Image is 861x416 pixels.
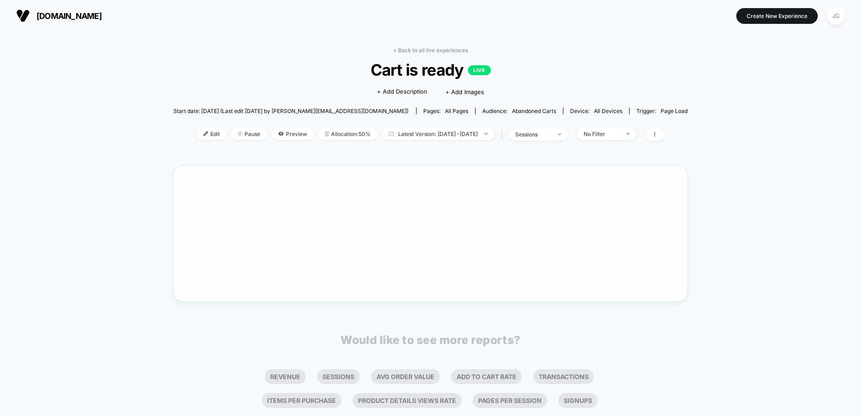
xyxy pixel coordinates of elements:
[468,65,490,75] p: LIVE
[325,131,329,136] img: rebalance
[482,108,556,114] div: Audience:
[827,7,845,25] div: JG
[558,133,561,135] img: end
[265,369,306,384] li: Revenue
[16,9,30,23] img: Visually logo
[262,393,341,408] li: Items Per Purchase
[199,60,662,79] span: Cart is ready
[626,133,630,135] img: end
[423,108,468,114] div: Pages:
[353,393,462,408] li: Product Details Views Rate
[512,108,556,114] span: Abandoned Carts
[558,393,598,408] li: Signups
[197,128,227,140] span: Edit
[499,128,508,141] span: |
[14,9,104,23] button: [DOMAIN_NAME]
[445,108,468,114] span: all pages
[533,369,594,384] li: Transactions
[204,131,208,136] img: edit
[594,108,622,114] span: all devices
[445,88,484,95] span: + Add Images
[318,128,377,140] span: Allocation: 50%
[563,108,629,114] span: Device:
[382,128,494,140] span: Latest Version: [DATE] - [DATE]
[173,108,408,114] span: Start date: [DATE] (Last edit [DATE] by [PERSON_NAME][EMAIL_ADDRESS][DOMAIN_NAME])
[636,108,688,114] div: Trigger:
[36,11,102,21] span: [DOMAIN_NAME]
[389,131,394,136] img: calendar
[584,131,620,137] div: No Filter
[661,108,688,114] span: Page Load
[238,131,242,136] img: end
[317,369,360,384] li: Sessions
[393,47,468,54] a: < Back to all live experiences
[451,369,522,384] li: Add To Cart Rate
[473,393,547,408] li: Pages Per Session
[485,133,488,135] img: end
[825,7,847,25] button: JG
[340,333,521,347] p: Would like to see more reports?
[377,87,427,96] span: + Add Description
[231,128,267,140] span: Pause
[272,128,314,140] span: Preview
[736,8,818,24] button: Create New Experience
[515,131,551,138] div: sessions
[371,369,440,384] li: Avg Order Value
